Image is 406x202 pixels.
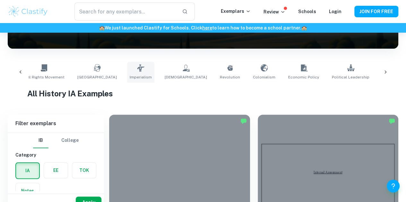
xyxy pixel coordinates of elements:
[354,6,398,17] button: JOIN FOR FREE
[263,8,285,15] p: Review
[99,25,105,30] span: 🏫
[221,8,251,15] p: Exemplars
[1,24,405,31] h6: We just launched Clastify for Schools. Click to learn how to become a school partner.
[240,118,247,124] img: Marked
[202,25,212,30] a: here
[61,133,79,148] button: College
[33,133,79,148] div: Filter type choice
[253,74,275,80] span: Colonialism
[15,151,96,158] h6: Category
[74,3,177,20] input: Search for any exemplars...
[301,25,307,30] span: 🏫
[130,74,152,80] span: Imperialism
[329,9,341,14] a: Login
[44,163,68,178] button: EE
[33,133,48,148] button: IB
[332,74,369,80] span: Political Leadership
[389,118,395,124] img: Marked
[8,115,104,133] h6: Filter exemplars
[165,74,207,80] span: [DEMOGRAPHIC_DATA]
[16,183,39,198] button: Notes
[23,74,65,80] span: Civil Rights Movement
[298,9,316,14] a: Schools
[27,88,379,99] h1: All History IA Examples
[16,163,39,178] button: IA
[387,180,400,192] button: Help and Feedback
[72,163,96,178] button: TOK
[288,74,319,80] span: Economic Policy
[8,5,48,18] img: Clastify logo
[77,74,117,80] span: [GEOGRAPHIC_DATA]
[220,74,240,80] span: Revolution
